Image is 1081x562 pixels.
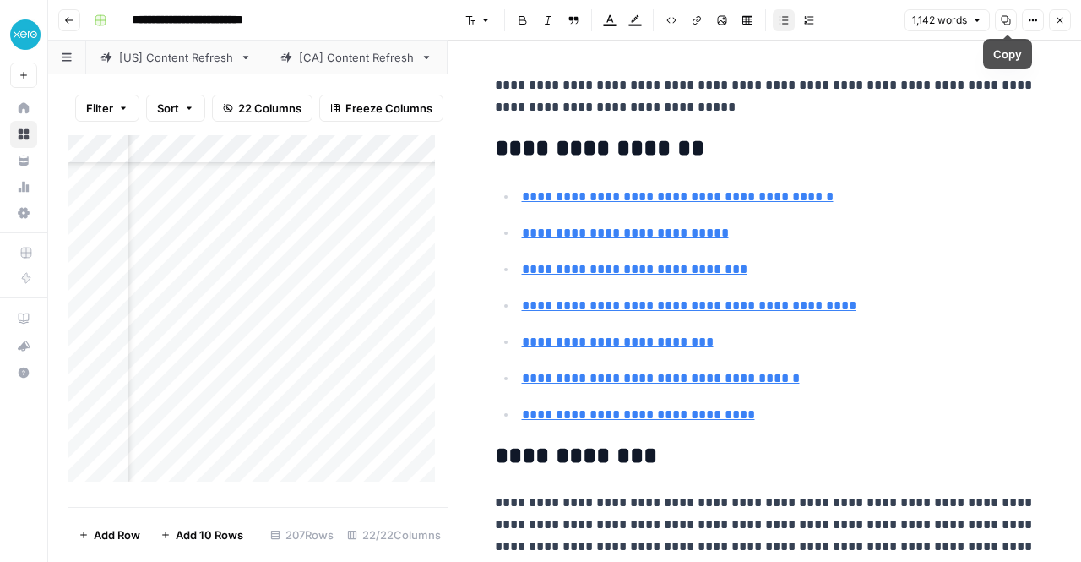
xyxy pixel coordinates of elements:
button: 22 Columns [212,95,312,122]
button: Freeze Columns [319,95,443,122]
button: What's new? [10,332,37,359]
span: 1,142 words [912,13,967,28]
button: Filter [75,95,139,122]
span: Add Row [94,527,140,543]
button: 1,142 words [904,9,990,31]
span: Sort [157,100,179,117]
a: Home [10,95,37,122]
button: Workspace: XeroOps [10,14,37,56]
img: XeroOps Logo [10,19,41,50]
a: AirOps Academy [10,305,37,332]
a: Your Data [10,147,37,174]
button: Help + Support [10,359,37,386]
div: What's new? [11,333,36,358]
a: Settings [10,199,37,226]
div: [US] Content Refresh [119,49,233,66]
button: Add Row [68,521,150,548]
div: [CA] Content Refresh [299,49,414,66]
span: Freeze Columns [345,100,432,117]
button: Add 10 Rows [150,521,253,548]
a: [CA] Content Refresh [266,41,447,74]
a: Browse [10,121,37,148]
button: Sort [146,95,205,122]
a: [US] Content Refresh [86,41,266,74]
a: Usage [10,173,37,200]
span: Add 10 Rows [176,527,243,543]
span: Filter [86,100,113,117]
div: 207 Rows [263,521,340,548]
span: 22 Columns [238,100,301,117]
div: 22/22 Columns [340,521,448,548]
